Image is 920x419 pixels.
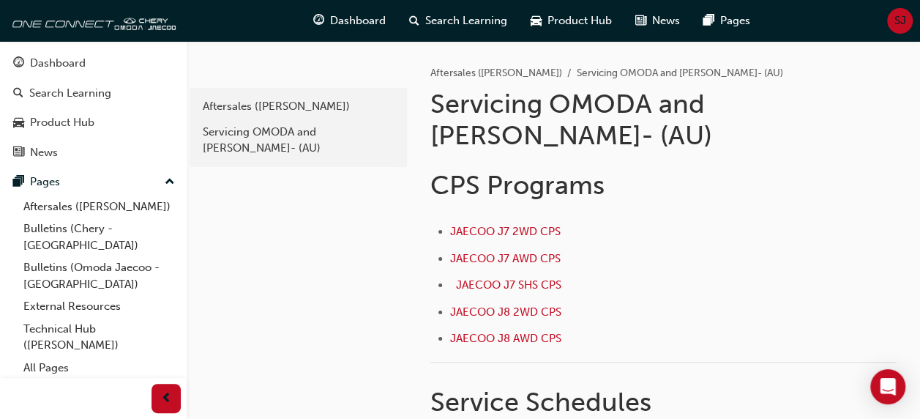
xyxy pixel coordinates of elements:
a: Aftersales ([PERSON_NAME]) [430,67,562,79]
span: Product Hub [547,12,612,29]
a: search-iconSearch Learning [397,6,519,36]
a: Servicing OMODA and [PERSON_NAME]- (AU) [195,119,401,161]
span: guage-icon [313,12,324,30]
a: Aftersales ([PERSON_NAME]) [195,94,401,119]
img: oneconnect [7,6,176,35]
span: News [652,12,680,29]
a: pages-iconPages [692,6,762,36]
h1: Servicing OMODA and [PERSON_NAME]- (AU) [430,88,809,152]
a: news-iconNews [624,6,692,36]
span: pages-icon [13,176,24,189]
span: guage-icon [13,57,24,70]
a: Search Learning [6,80,181,107]
a: JAECOO J7 AWD CPS [450,252,564,265]
span: Search Learning [425,12,507,29]
button: DashboardSearch LearningProduct HubNews [6,47,181,168]
span: pages-icon [703,12,714,30]
span: CPS Programs [430,169,605,201]
li: Servicing OMODA and [PERSON_NAME]- (AU) [577,65,783,82]
button: Pages [6,168,181,196]
span: car-icon [531,12,542,30]
span: Service Schedules [430,386,651,418]
div: Dashboard [30,55,86,72]
a: JAECOO J7 SHS CPS [456,278,564,292]
div: Aftersales ([PERSON_NAME]) [203,98,394,115]
div: Pages [30,174,60,190]
span: Pages [720,12,750,29]
a: car-iconProduct Hub [519,6,624,36]
span: news-icon [635,12,646,30]
div: News [30,144,58,161]
div: Search Learning [29,85,111,102]
div: Servicing OMODA and [PERSON_NAME]- (AU) [203,124,394,157]
a: JAECOO J8 2WD CPS [450,305,561,319]
span: up-icon [165,173,175,192]
a: News [6,139,181,166]
span: news-icon [13,147,24,160]
a: JAECOO J8 AWD CPS [450,332,561,345]
button: SJ [887,8,913,34]
a: All Pages [18,357,181,379]
a: Aftersales ([PERSON_NAME]) [18,196,181,218]
div: Product Hub [30,114,94,131]
a: Dashboard [6,50,181,77]
a: Technical Hub ([PERSON_NAME]) [18,318,181,357]
a: Product Hub [6,109,181,136]
a: JAECOO J7 2WD CPS [450,225,564,238]
a: Bulletins (Omoda Jaecoo - [GEOGRAPHIC_DATA]) [18,256,181,295]
a: Bulletins (Chery - [GEOGRAPHIC_DATA]) [18,218,181,256]
span: car-icon [13,116,24,130]
span: prev-icon [161,390,172,408]
div: Open Intercom Messenger [870,369,905,404]
a: External Resources [18,295,181,318]
span: Dashboard [330,12,386,29]
span: search-icon [13,87,23,100]
a: guage-iconDashboard [302,6,397,36]
span: search-icon [409,12,419,30]
span: SJ [894,12,906,29]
